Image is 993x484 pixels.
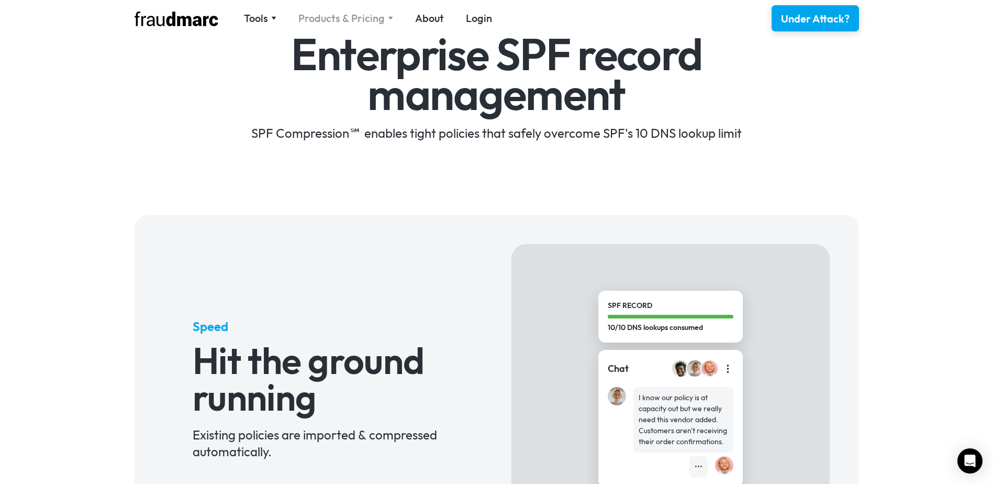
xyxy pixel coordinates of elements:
[193,35,800,114] h1: Enterprise SPF record management
[193,342,453,415] h3: Hit the ground running
[193,318,453,335] h5: Speed
[244,11,268,26] div: Tools
[957,448,983,474] div: Open Intercom Messenger
[608,323,703,332] strong: 10/10 DNS lookups consumed
[298,11,393,26] div: Products & Pricing
[244,11,276,26] div: Tools
[193,426,453,460] div: Existing policies are imported & compressed automatically.
[695,461,702,472] div: •••
[415,11,444,26] a: About
[193,125,800,141] div: SPF Compression℠ enables tight policies that safely overcome SPF's 10 DNS lookup limit
[608,300,733,311] div: SPF Record
[466,11,492,26] a: Login
[608,362,629,376] div: Chat
[298,11,385,26] div: Products & Pricing
[772,5,859,31] a: Under Attack?
[639,392,728,447] div: I know our policy is at capacity out but we really need this vendor added. Customers aren't recei...
[781,12,850,26] div: Under Attack?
